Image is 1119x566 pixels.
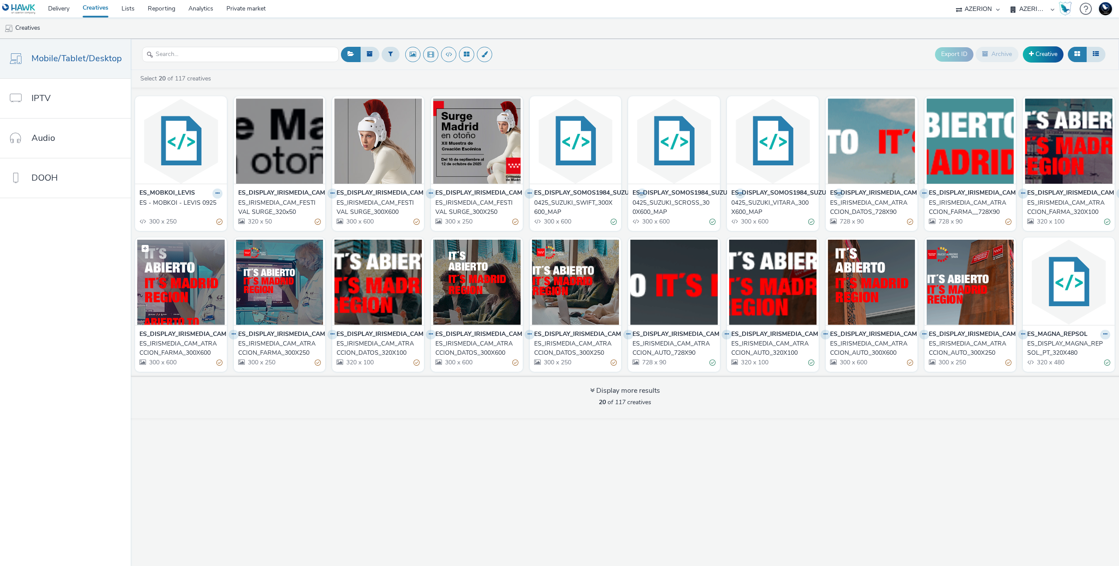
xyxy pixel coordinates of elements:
a: ES_IRISMEDIA_CAM_ATRACCION_DATOS_320X100 [337,339,420,357]
span: Audio [31,132,55,144]
img: ES_IRISMEDIA_CAM_FESTIVAL SURGE_300X600 visual [334,98,422,184]
span: Mobile/Tablet/Desktop [31,52,122,65]
img: Support Hawk [1099,2,1112,15]
div: Valid [709,358,716,367]
strong: ES_DISPLAY_IRISMEDIA_CAM [435,330,522,340]
div: Partially valid [611,358,617,367]
span: 300 x 250 [444,217,473,226]
img: ES_IRISMEDIA_CAM_ATRACCION_DATOS_728X90 visual [828,98,915,184]
span: 300 x 600 [641,217,670,226]
a: ES_IRISMEDIA_CAM_ATRACCION_FARMA_300X250 [238,339,321,357]
span: 300 x 250 [148,217,177,226]
div: Valid [1104,217,1110,227]
strong: ES_DISPLAY_IRISMEDIA_CAM [830,330,917,340]
div: ES_IRISMEDIA_CAM_ATRACCION_DATOS_728X90 [830,199,910,217]
img: ES_IRISMEDIA_CAM_ATRACCION_DATOS_320X100 visual [334,240,422,325]
strong: ES_DISPLAY_IRISMEDIA_CAM [337,189,424,199]
a: ES_IRISMEDIA_CAM_ATRACCION_DATOS_300X250 [534,339,617,357]
div: Valid [808,217,814,227]
img: undefined Logo [2,3,36,14]
strong: ES_DISPLAY_IRISMEDIA_CAM [534,330,621,340]
div: ES_IRISMEDIA_CAM_ATRACCION_FARMA_300X600 [139,339,219,357]
a: ES_IRISMEDIA_CAM_ATRACCION_FARMA__728X90 [929,199,1012,217]
img: ES_IRISMEDIA_CAM_ATRACCION_AUTO_320X100 visual [729,240,817,325]
div: ES_IRISMEDIA_CAM_ATRACCION_AUTO_320X100 [731,339,811,357]
strong: ES_DISPLAY_IRISMEDIA_CAM [139,330,226,340]
img: mobile [4,24,13,33]
div: Partially valid [216,217,222,227]
a: ES_IRISMEDIA_CAM_ATRACCION_AUTO_300X250 [929,339,1012,357]
a: ES_IRISMEDIA_CAM_ATRACCION_FARMA_320X100 [1027,199,1110,217]
button: Table [1086,47,1105,62]
div: Partially valid [1005,217,1011,227]
div: ES_DISPLAY_MAGNA_REPSOL_PT_320X480 [1027,339,1107,357]
strong: ES_DISPLAY_IRISMEDIA_CAM [731,330,818,340]
strong: ES_DISPLAY_SOMOS1984_SUZUKI [632,189,733,199]
div: Valid [611,217,617,227]
span: 300 x 600 [345,217,374,226]
div: Display more results [590,386,660,396]
div: ES_IRISMEDIA_CAM_FESTIVAL SURGE_300X250 [435,199,515,217]
span: 300 x 600 [543,217,571,226]
a: ES_IRISMEDIA_CAM_FESTIVAL SURGE_300X600 [337,199,420,217]
strong: 20 [599,398,606,406]
span: 320 x 50 [247,217,272,226]
span: 728 x 90 [641,358,666,367]
img: 0425_SUZUKI_SCROSS_300X600_MAP visual [630,98,718,184]
div: ES_IRISMEDIA_CAM_FESTIVAL SURGE_320x50 [238,199,318,217]
img: ES_IRISMEDIA_CAM_ATRACCION_FARMA_320X100 visual [1025,98,1112,184]
strong: ES_DISPLAY_IRISMEDIA_CAM [632,330,719,340]
span: 320 x 100 [345,358,374,367]
a: ES_IRISMEDIA_CAM_FESTIVAL SURGE_300X250 [435,199,518,217]
img: ES_IRISMEDIA_CAM_FESTIVAL SURGE_300X250 visual [433,98,521,184]
div: 0425_SUZUKI_VITARA_300X600_MAP [731,199,811,217]
a: ES_IRISMEDIA_CAM_ATRACCION_AUTO_728X90 [632,339,716,357]
strong: ES_DISPLAY_IRISMEDIA_CAM [929,330,1016,340]
span: 320 x 480 [1036,358,1064,367]
img: ES_IRISMEDIA_CAM_ATRACCION_AUTO_300X600 visual [828,240,915,325]
span: 728 x 90 [938,217,963,226]
a: 0425_SUZUKI_SWIFT_300X600_MAP [534,199,617,217]
a: 0425_SUZUKI_VITARA_300X600_MAP [731,199,814,217]
span: 300 x 600 [444,358,473,367]
div: Valid [709,217,716,227]
div: ES - MOBKOI - LEVIS 0925 [139,199,219,207]
img: ES_IRISMEDIA_CAM_ATRACCION_FARMA_300X250 visual [236,240,323,325]
span: 320 x 100 [740,358,768,367]
a: ES_DISPLAY_MAGNA_REPSOL_PT_320X480 [1027,339,1110,357]
button: Grid [1068,47,1087,62]
a: ES_IRISMEDIA_CAM_ATRACCION_AUTO_300X600 [830,339,913,357]
span: 300 x 250 [938,358,966,367]
span: 300 x 600 [148,358,177,367]
strong: ES_DISPLAY_SOMOS1984_SUZUKI [534,189,635,199]
div: Hawk Academy [1059,2,1072,16]
img: ES - MOBKOI - LEVIS 0925 visual [137,98,225,184]
a: Select of 117 creatives [139,74,215,83]
div: 0425_SUZUKI_SWIFT_300X600_MAP [534,199,614,217]
div: Partially valid [907,217,913,227]
div: Valid [808,358,814,367]
div: Partially valid [512,217,518,227]
strong: ES_MAGNA_REPSOL [1027,330,1088,340]
div: 0425_SUZUKI_SCROSS_300X600_MAP [632,199,712,217]
strong: ES_DISPLAY_IRISMEDIA_CAM [238,189,325,199]
strong: ES_DISPLAY_IRISMEDIA_CAM [435,189,522,199]
div: ES_IRISMEDIA_CAM_ATRACCION_AUTO_300X600 [830,339,910,357]
button: Export ID [935,47,973,61]
strong: ES_DISPLAY_IRISMEDIA_CAM [929,189,1016,199]
span: 728 x 90 [839,217,864,226]
img: ES_IRISMEDIA_CAM_ATRACCION_DATOS_300X250 visual [532,240,619,325]
button: Archive [976,47,1018,62]
a: Hawk Academy [1059,2,1075,16]
div: Partially valid [315,358,321,367]
img: ES_IRISMEDIA_CAM_ATRACCION_FARMA_300X600 visual [137,240,225,325]
div: Valid [1104,358,1110,367]
div: Partially valid [414,358,420,367]
img: ES_DISPLAY_MAGNA_REPSOL_PT_320X480 visual [1025,240,1112,325]
span: DOOH [31,171,58,184]
img: ES_IRISMEDIA_CAM_ATRACCION_AUTO_300X250 visual [927,240,1014,325]
div: ES_IRISMEDIA_CAM_FESTIVAL SURGE_300X600 [337,199,416,217]
div: ES_IRISMEDIA_CAM_ATRACCION_DATOS_300X250 [534,339,614,357]
a: ES_IRISMEDIA_CAM_ATRACCION_AUTO_320X100 [731,339,814,357]
strong: ES_DISPLAY_IRISMEDIA_CAM [1027,189,1114,199]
